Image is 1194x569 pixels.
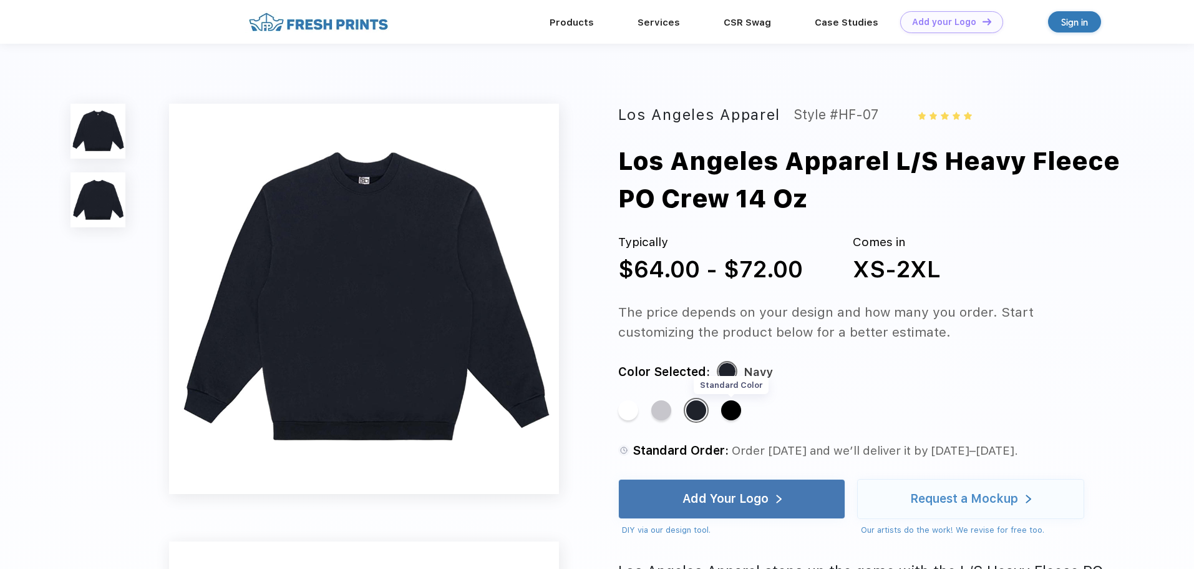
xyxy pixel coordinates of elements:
[912,17,976,27] div: Add your Logo
[1026,495,1031,504] img: white arrow
[929,112,937,119] img: yellow_star.svg
[861,524,1084,537] div: Our artists do the work! We revise for free too.
[732,443,1018,458] span: Order [DATE] and we’ll deliver it by [DATE]–[DATE].
[618,445,629,456] img: standard order
[651,400,671,420] div: Ash
[618,234,803,252] div: Typically
[941,112,948,119] img: yellow_star.svg
[618,104,780,126] div: Los Angeles Apparel
[744,362,773,382] div: Navy
[1048,11,1101,32] a: Sign in
[910,493,1018,505] div: Request a Mockup
[633,443,729,458] span: Standard Order:
[983,18,991,25] img: DT
[918,112,926,119] img: yellow_star.svg
[622,524,845,537] div: DIY via our design tool.
[853,234,941,252] div: Comes in
[686,400,706,420] div: Navy
[245,11,392,33] img: fo%20logo%202.webp
[721,400,741,420] div: Black
[853,252,941,287] div: XS-2XL
[618,142,1155,217] div: Los Angeles Apparel L/S Heavy Fleece PO Crew 14 Oz
[682,493,769,505] div: Add Your Logo
[953,112,960,119] img: yellow_star.svg
[1061,15,1088,29] div: Sign in
[794,104,878,126] div: Style #HF-07
[618,302,1108,342] div: The price depends on your design and how many you order. Start customizing the product below for ...
[169,104,559,494] img: func=resize&h=640
[618,362,710,382] div: Color Selected:
[964,112,971,119] img: yellow_star.svg
[70,172,125,227] img: func=resize&h=100
[618,252,803,287] div: $64.00 - $72.00
[618,400,638,420] div: White
[776,495,782,504] img: white arrow
[70,104,125,159] img: func=resize&h=100
[550,17,594,28] a: Products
